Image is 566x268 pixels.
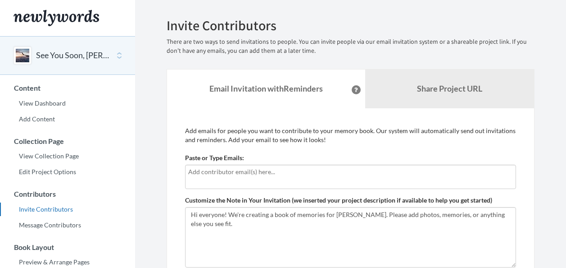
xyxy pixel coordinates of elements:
[0,190,135,198] h3: Contributors
[36,50,109,61] button: See You Soon, [PERSON_NAME]
[0,243,135,251] h3: Book Layout
[0,137,135,145] h3: Collection Page
[188,167,513,177] input: Add contributor email(s) here...
[417,83,482,93] b: Share Project URL
[185,207,516,268] textarea: Hi everyone! We're creating a book of memories for [PERSON_NAME]. Please add photos, memories, or...
[185,126,516,144] p: Add emails for people you want to contribute to your memory book. Our system will automatically s...
[209,83,323,93] strong: Email Invitation with Reminders
[14,10,99,26] img: Newlywords logo
[185,153,244,162] label: Paste or Type Emails:
[167,37,534,55] p: There are two ways to send invitations to people. You can invite people via our email invitation ...
[0,84,135,92] h3: Content
[185,196,492,205] label: Customize the Note in Your Invitation (we inserted your project description if available to help ...
[167,18,534,33] h2: Invite Contributors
